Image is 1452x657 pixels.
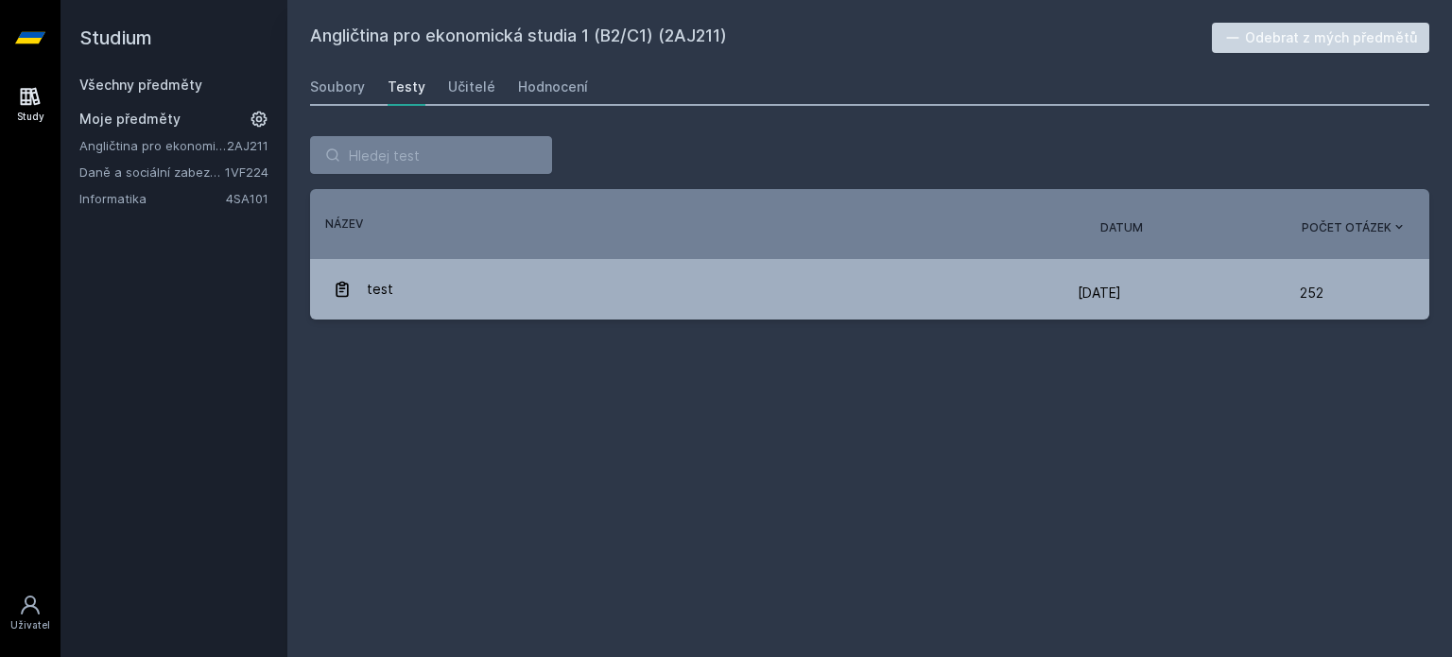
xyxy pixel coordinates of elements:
span: Moje předměty [79,110,181,129]
a: Informatika [79,189,226,208]
span: [DATE] [1078,285,1121,301]
input: Hledej test [310,136,552,174]
div: Uživatel [10,618,50,632]
a: Soubory [310,68,365,106]
button: Název [325,216,363,233]
a: 4SA101 [226,191,268,206]
a: Hodnocení [518,68,588,106]
a: Daně a sociální zabezpečení [79,163,225,182]
div: Soubory [310,78,365,96]
a: Testy [388,68,425,106]
div: Hodnocení [518,78,588,96]
a: Učitelé [448,68,495,106]
a: 2AJ211 [227,138,268,153]
a: Study [4,76,57,133]
a: Angličtina pro ekonomická studia 1 (B2/C1) [79,136,227,155]
div: Testy [388,78,425,96]
button: Počet otázek [1302,219,1407,236]
a: Uživatel [4,584,57,642]
button: Datum [1100,219,1143,236]
a: test [DATE] 252 [310,259,1429,320]
h2: Angličtina pro ekonomická studia 1 (B2/C1) (2AJ211) [310,23,1212,53]
span: Počet otázek [1302,219,1391,236]
div: Učitelé [448,78,495,96]
span: 252 [1300,274,1323,312]
a: Všechny předměty [79,77,202,93]
button: Odebrat z mých předmětů [1212,23,1430,53]
span: test [367,270,393,308]
div: Study [17,110,44,124]
a: 1VF224 [225,164,268,180]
